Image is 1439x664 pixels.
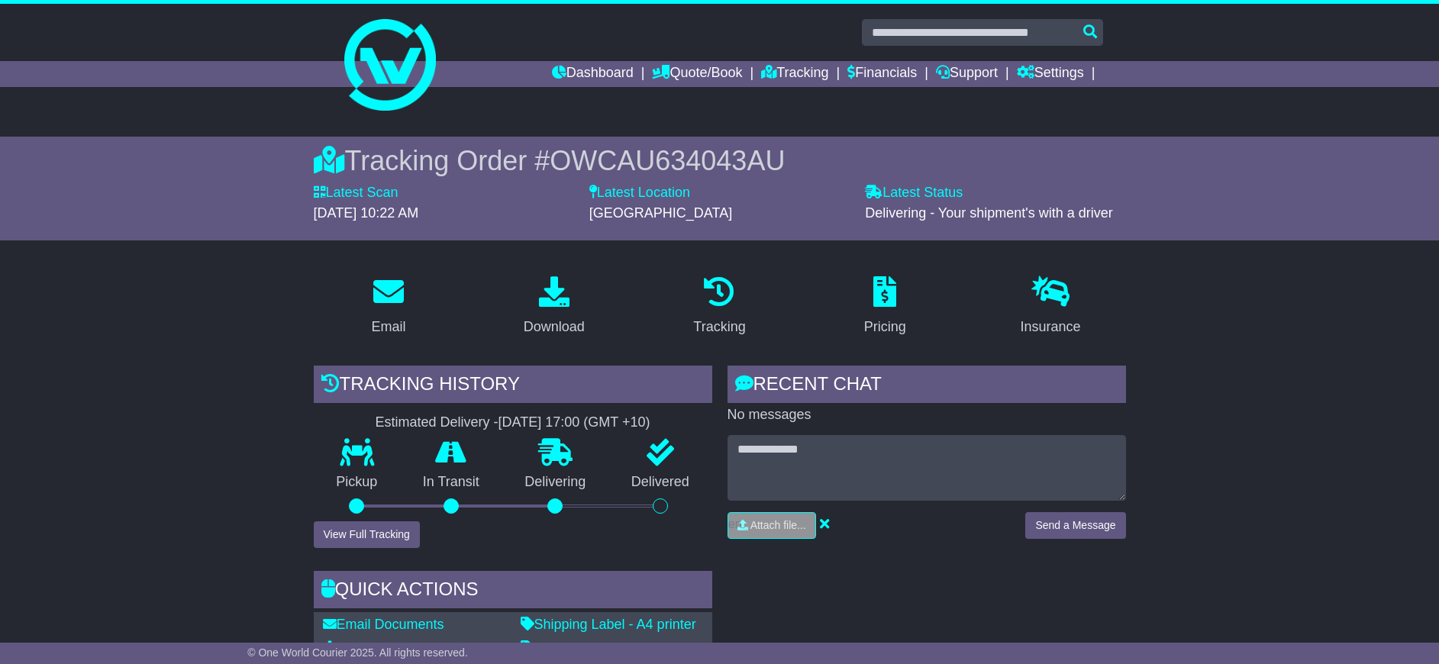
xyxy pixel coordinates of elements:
[323,640,471,656] a: Download Documents
[652,61,742,87] a: Quote/Book
[524,317,585,337] div: Download
[550,145,785,176] span: OWCAU634043AU
[314,185,398,201] label: Latest Scan
[1021,317,1081,337] div: Insurance
[323,617,444,632] a: Email Documents
[589,205,732,221] span: [GEOGRAPHIC_DATA]
[247,646,468,659] span: © One World Courier 2025. All rights reserved.
[400,474,502,491] p: In Transit
[361,271,415,343] a: Email
[693,317,745,337] div: Tracking
[498,414,650,431] div: [DATE] 17:00 (GMT +10)
[854,271,916,343] a: Pricing
[728,366,1126,407] div: RECENT CHAT
[314,521,420,548] button: View Full Tracking
[865,205,1113,221] span: Delivering - Your shipment's with a driver
[589,185,690,201] label: Latest Location
[683,271,755,343] a: Tracking
[314,474,401,491] p: Pickup
[502,474,609,491] p: Delivering
[314,414,712,431] div: Estimated Delivery -
[514,271,595,343] a: Download
[1025,512,1125,539] button: Send a Message
[608,474,712,491] p: Delivered
[1011,271,1091,343] a: Insurance
[521,617,696,632] a: Shipping Label - A4 printer
[314,205,419,221] span: [DATE] 10:22 AM
[865,185,963,201] label: Latest Status
[314,144,1126,177] div: Tracking Order #
[314,366,712,407] div: Tracking history
[864,317,906,337] div: Pricing
[314,571,712,612] div: Quick Actions
[761,61,828,87] a: Tracking
[728,407,1126,424] p: No messages
[552,61,634,87] a: Dashboard
[936,61,998,87] a: Support
[371,317,405,337] div: Email
[1017,61,1084,87] a: Settings
[847,61,917,87] a: Financials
